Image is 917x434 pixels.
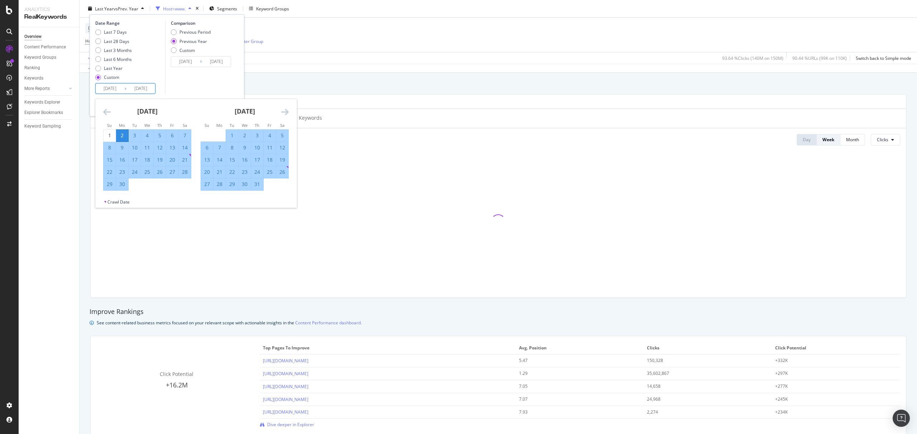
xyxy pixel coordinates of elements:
[24,85,50,92] div: More Reports
[95,47,132,53] div: Last 3 Months
[267,421,314,428] span: Dive deeper in Explorer
[90,319,907,326] div: info banner
[179,129,191,142] td: Selected. Saturday, September 7, 2024
[226,132,238,139] div: 1
[24,6,73,13] div: Analytics
[201,154,213,166] td: Selected. Sunday, October 13, 2024
[519,370,629,377] div: 1.29
[276,154,289,166] td: Selected. Saturday, October 19, 2024
[129,142,141,154] td: Selected. Tuesday, September 10, 2024
[154,132,166,139] div: 5
[264,144,276,151] div: 11
[853,52,911,64] button: Switch back to Simple mode
[264,142,276,154] td: Selected. Friday, October 11, 2024
[775,383,885,390] div: +277K
[179,168,191,176] div: 28
[157,123,162,128] small: Th
[104,74,119,80] div: Custom
[114,5,138,11] span: vs Prev. Year
[242,123,248,128] small: We
[775,396,885,402] div: +245K
[179,154,191,166] td: Selected. Saturday, September 21, 2024
[166,381,188,389] span: +16.2M
[24,123,74,130] a: Keyword Sampling
[281,108,289,116] div: Move forward to switch to the next month.
[141,142,154,154] td: Selected. Wednesday, September 11, 2024
[255,123,259,128] small: Th
[104,168,116,176] div: 22
[201,142,213,154] td: Selected. Sunday, October 6, 2024
[260,421,314,428] a: Dive deeper in Explorer
[103,108,111,116] div: Move backward to switch to the previous month.
[85,3,147,14] button: Last YearvsPrev. Year
[154,168,166,176] div: 26
[179,47,195,53] div: Custom
[116,154,129,166] td: Selected. Monday, September 16, 2024
[201,168,213,176] div: 20
[24,109,74,116] a: Explorer Bookmarks
[129,154,141,166] td: Selected. Tuesday, September 17, 2024
[226,156,238,163] div: 15
[722,55,783,61] div: 93.64 % Clicks ( 140M on 150M )
[171,20,233,26] div: Comparison
[129,168,141,176] div: 24
[775,370,885,377] div: +297K
[166,144,178,151] div: 13
[129,129,141,142] td: Selected. Tuesday, September 3, 2024
[166,142,179,154] td: Selected. Friday, September 13, 2024
[104,29,127,35] div: Last 7 Days
[24,123,61,130] div: Keyword Sampling
[256,5,289,11] div: Keyword Groups
[179,142,191,154] td: Selected. Saturday, September 14, 2024
[264,166,276,178] td: Selected. Friday, October 25, 2024
[251,144,263,151] div: 10
[226,144,238,151] div: 8
[251,154,264,166] td: Selected. Thursday, October 17, 2024
[276,132,288,139] div: 5
[846,137,859,143] div: Month
[263,383,308,390] a: [URL][DOMAIN_NAME]
[97,319,362,326] div: See content-related business metrics focused on your relevant scope with actionable insights in the
[194,5,200,12] div: times
[239,168,251,176] div: 23
[519,345,639,351] span: Avg. Position
[183,123,187,128] small: Sa
[519,396,629,402] div: 7.07
[216,123,222,128] small: Mo
[104,166,116,178] td: Selected. Sunday, September 22, 2024
[85,52,106,64] button: Apply
[104,178,116,190] td: Selected. Sunday, September 29, 2024
[276,144,288,151] div: 12
[893,410,910,427] div: Open Intercom Messenger
[251,132,263,139] div: 3
[95,29,132,35] div: Last 7 Days
[95,65,132,71] div: Last Year
[251,166,264,178] td: Selected. Thursday, October 24, 2024
[116,166,129,178] td: Selected. Monday, September 23, 2024
[104,38,129,44] div: Last 28 Days
[264,168,276,176] div: 25
[226,168,238,176] div: 22
[239,132,251,139] div: 2
[647,383,757,390] div: 14,658
[201,166,213,178] td: Selected. Sunday, October 20, 2024
[239,129,251,142] td: Selected. Wednesday, October 2, 2024
[251,142,264,154] td: Selected. Thursday, October 10, 2024
[154,144,166,151] div: 12
[129,144,141,151] div: 10
[263,345,512,351] span: Top pages to improve
[201,144,213,151] div: 6
[24,75,74,82] a: Keywords
[95,5,114,11] span: Last Year
[264,129,276,142] td: Selected. Friday, October 4, 2024
[104,129,116,142] td: Choose Sunday, September 1, 2024 as your check-out date. It’s available.
[803,137,811,143] div: Day
[230,123,234,128] small: Tu
[141,168,153,176] div: 25
[251,156,263,163] div: 17
[213,156,226,163] div: 14
[519,383,629,390] div: 7.05
[166,156,178,163] div: 20
[295,319,362,326] a: Content Performance dashboard.
[141,154,154,166] td: Selected. Wednesday, September 18, 2024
